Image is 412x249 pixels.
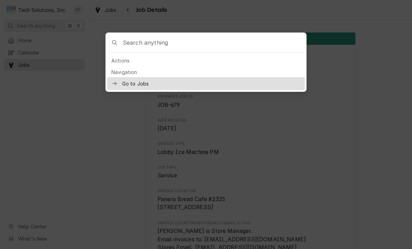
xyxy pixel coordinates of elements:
[107,56,305,90] div: Suggestions
[105,32,307,92] div: Global Command Menu
[123,33,306,52] input: Search anything
[107,67,305,77] div: Navigation
[122,80,301,87] span: Go to Jobs
[107,56,305,66] div: Actions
